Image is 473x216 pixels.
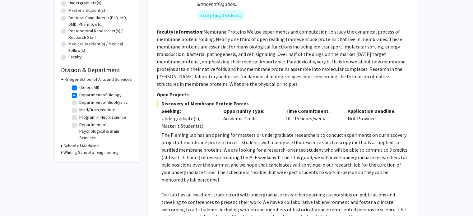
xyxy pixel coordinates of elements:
h3: School of Medicine [63,143,99,149]
label: Faculty [68,54,82,60]
p: The Fleming lab has an opening for masters or undergraduate researchers to conduct experiments on... [161,131,410,183]
label: Master's Student(s) [68,7,105,14]
label: (Select All) [79,84,99,91]
b: Faculty Information: [157,29,203,35]
div: Academic Credit [219,107,281,130]
p: Opportunity Type: [223,107,276,115]
label: Mind/Brain Institute [79,107,115,113]
mat-chip: Accepting Students [197,10,245,20]
label: Department of Biophysics [79,99,128,106]
p: Time Commitment: [285,107,338,115]
div: Undergraduate(s), Master's Student(s) [161,115,214,130]
span: Discovery of Membrane Protein Forces [157,100,410,107]
h3: Whiting School of Engineering [63,149,119,156]
h2: Division & Department: [61,66,132,74]
p: Open Projects [157,91,410,98]
p: Seeking: [161,107,214,115]
p: Application Deadline: [348,107,401,115]
label: Department of Biology [79,92,122,98]
label: Program in Neuroscience [79,114,126,121]
h3: Krieger School of Arts and Sciences [65,76,132,83]
label: Medical Resident(s) / Medical Fellow(s) [68,41,132,54]
label: Department of Psychological & Brain Sciences [79,122,131,141]
div: 10 - 15 hours/week [281,107,343,130]
div: Not Provided [343,107,405,130]
iframe: Chat [5,188,26,211]
fg-read-more: Membrane Proteins We use experiments and computation to study the dynamical process of membrane p... [157,29,406,87]
label: Doctoral Candidate(s) (PhD, MD, DMD, PharmD, etc.) [68,15,132,28]
label: Postdoctoral Researcher(s) / Research Staff [68,28,132,41]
